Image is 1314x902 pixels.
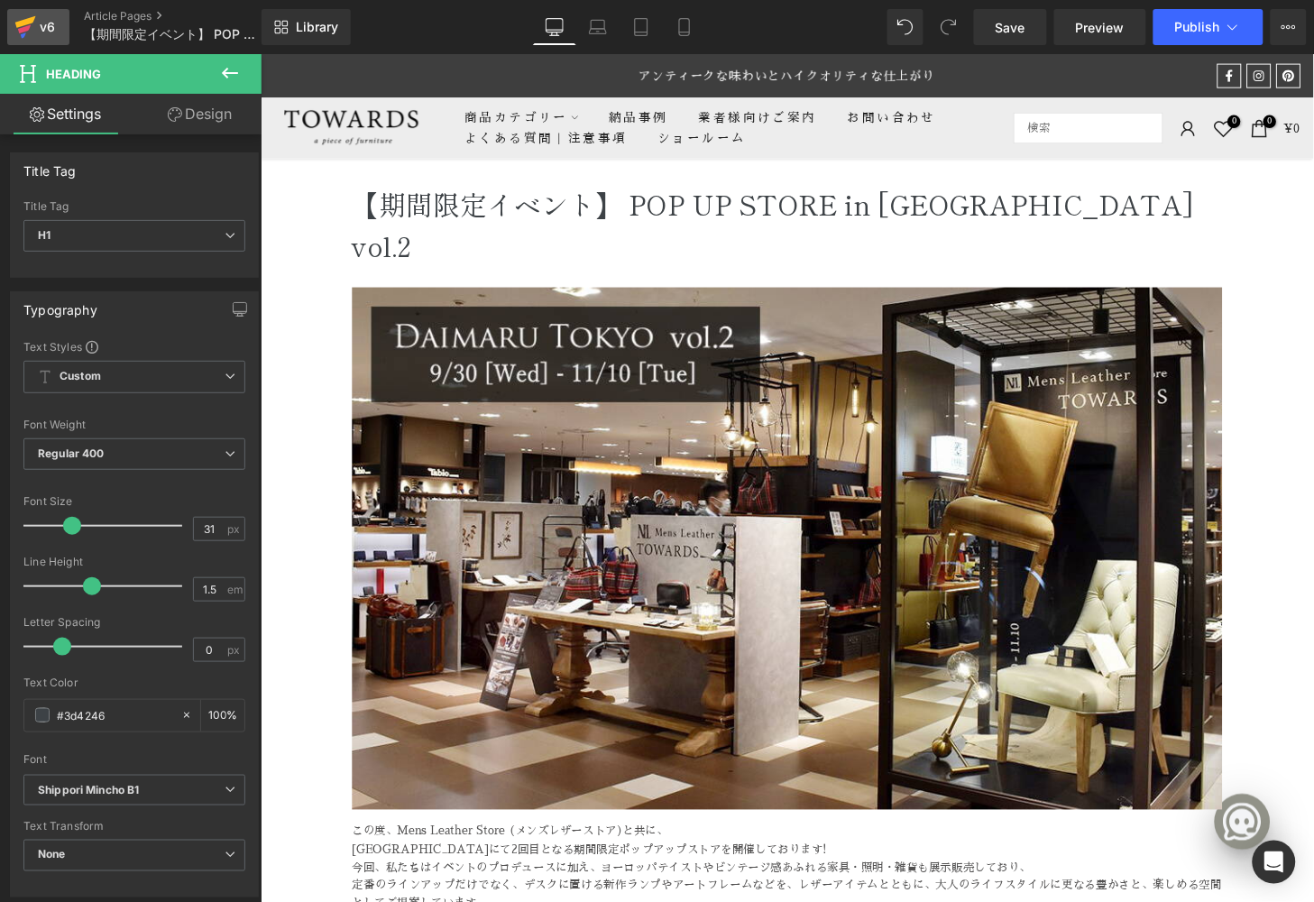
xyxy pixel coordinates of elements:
[620,9,663,45] a: Tablet
[1022,10,1047,35] a: Follow on Instagram
[23,753,245,766] div: Font
[46,67,101,81] span: Heading
[227,523,243,535] span: px
[996,18,1025,37] span: Save
[95,852,997,890] p: 定番のラインアップだけでなく、デスクに置ける新作ランプやアートフレームなどを、レザーアイテムとともに、大人のライフスタイルに更なる豊かさと、楽しめる空間としてご提案しています。
[23,153,77,179] div: Title Tag
[23,616,245,629] div: Letter Spacing
[396,77,519,98] a: ショールーム
[533,9,576,45] a: Desktop
[23,339,245,354] div: Text Styles
[345,55,438,77] a: 納品事例
[377,14,713,32] p: アンティークな味わいとハイクオリティな仕上がり
[134,94,265,134] a: Design
[95,135,967,218] span: 【期間限定イベント】 POP UP STORE in [GEOGRAPHIC_DATA] vol.2
[84,27,257,41] span: 【期間限定イベント】 POP UP STORE in [GEOGRAPHIC_DATA] vol.2
[23,495,245,508] div: Font Size
[23,200,245,213] div: Title Tag
[991,10,1016,35] a: Follow on Facebook
[57,705,172,725] input: Color
[84,9,291,23] a: Article Pages
[19,49,169,104] img: TOWARDS | トーズ
[23,419,245,431] div: Font Weight
[201,700,244,732] div: %
[1060,71,1078,83] span: ¥0
[38,783,140,798] i: Shippori Mincho B1
[1054,9,1146,45] a: Preview
[227,584,243,595] span: em
[780,60,935,93] input: 検索
[887,9,923,45] button: Undo
[196,55,345,77] a: 商品カテゴリー
[23,820,245,833] div: Text Transform
[593,55,716,77] a: お問い合わせ
[196,77,396,98] a: よくある質問｜注意事項
[23,556,245,568] div: Line Height
[1175,20,1220,34] span: Publish
[95,796,997,815] p: この度、Mens Leather Store (メンズレザーストア)と共に、
[576,9,620,45] a: Laptop
[38,228,51,242] b: H1
[227,644,243,656] span: px
[438,55,593,77] a: 業者様向けご案内
[1153,9,1263,45] button: Publish
[1002,63,1015,77] span: 0
[38,446,105,460] b: Regular 400
[987,66,1009,88] a: 0
[663,9,706,45] a: Mobile
[1052,10,1078,35] a: Follow on Pinterest
[95,834,997,853] p: 今回、私たちはイベントのプロデュースに加え、ヨーロッパテイストやビンテージ感あふれる家具・照明・雑貨も展示販売しており、
[95,815,997,834] p: [GEOGRAPHIC_DATA]にて2回目となる期間限定ポップアップストアを開催しております!
[296,19,338,35] span: Library
[23,292,97,318] div: Typography
[931,9,967,45] button: Redo
[7,9,69,45] a: v6
[1076,18,1125,37] span: Preview
[38,848,66,861] b: None
[1253,841,1296,884] div: Open Intercom Messenger
[1024,66,1078,88] a: 0 ¥0
[1039,63,1052,77] span: 0
[36,15,59,39] div: v6
[60,369,101,384] b: Custom
[262,9,351,45] a: New Library
[23,676,245,689] div: Text Color
[1271,9,1307,45] button: More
